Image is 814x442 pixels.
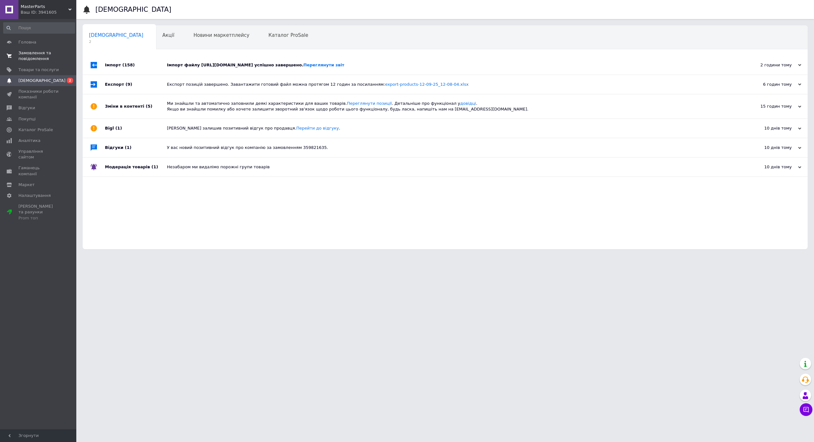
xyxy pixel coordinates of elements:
div: 2 години тому [738,62,801,68]
div: 10 днів тому [738,125,801,131]
span: Каталог ProSale [268,32,308,38]
span: Товари та послуги [18,67,59,73]
span: (1) [151,164,158,169]
a: довідці [460,101,476,106]
span: (9) [126,82,132,87]
span: (1) [115,126,122,131]
span: Гаманець компанії [18,165,59,177]
div: Імпорт [105,56,167,75]
span: [DEMOGRAPHIC_DATA] [89,32,143,38]
div: 10 днів тому [738,145,801,151]
span: Замовлення та повідомлення [18,50,59,62]
span: Акції [162,32,175,38]
span: Новини маркетплейсу [193,32,249,38]
span: Головна [18,39,36,45]
div: Незабаром ми видалімо порожні групи товарів [167,164,738,170]
div: 15 годин тому [738,104,801,109]
input: Пошук [3,22,75,34]
span: Каталог ProSale [18,127,53,133]
div: Імпорт файлу [URL][DOMAIN_NAME] успішно завершено. [167,62,738,68]
div: У вас новий позитивний відгук про компанію за замовленням 359821635. [167,145,738,151]
span: (1) [125,145,132,150]
div: Експорт позицій завершено. Завантажити готовий файл можна протягом 12 годин за посиланням: [167,82,738,87]
div: Ваш ID: 3941605 [21,10,76,15]
div: 6 годин тому [738,82,801,87]
div: Ми знайшли та автоматично заповнили деякі характеристики для ваших товарів. . Детальніше про функ... [167,101,738,112]
span: Покупці [18,116,36,122]
a: export-products-12-09-25_12-08-04.xlsx [385,82,469,87]
h1: [DEMOGRAPHIC_DATA] [95,6,171,13]
span: [PERSON_NAME] та рахунки [18,204,59,221]
a: Переглянути позиції [347,101,392,106]
div: Prom топ [18,215,59,221]
span: [DEMOGRAPHIC_DATA] [18,78,66,84]
span: Відгуки [18,105,35,111]
span: (5) [146,104,152,109]
div: 10 днів тому [738,164,801,170]
a: Переглянути звіт [303,63,344,67]
span: Маркет [18,182,35,188]
div: Відгуки [105,138,167,157]
div: Зміни в контенті [105,94,167,118]
span: Показники роботи компанії [18,89,59,100]
span: MasterParts [21,4,68,10]
div: Модерація товарів [105,157,167,177]
div: Bigl [105,119,167,138]
span: (158) [122,63,135,67]
span: 2 [89,39,143,44]
div: Експорт [105,75,167,94]
span: 2 [67,78,73,83]
span: Налаштування [18,193,51,198]
a: Перейти до відгуку [296,126,339,131]
span: Управління сайтом [18,149,59,160]
div: [PERSON_NAME] залишив позитивний відгук про продавця. . [167,125,738,131]
button: Чат з покупцем [800,403,812,416]
span: Аналітика [18,138,40,144]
